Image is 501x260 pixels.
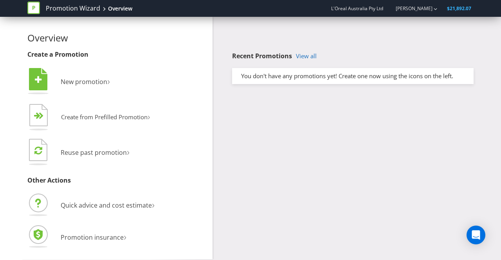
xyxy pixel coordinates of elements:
tspan:  [39,112,44,120]
a: View all [296,53,317,59]
span: L'Oreal Australia Pty Ltd [331,5,383,12]
span: › [127,145,130,158]
h3: Create a Promotion [27,51,207,58]
span: Recent Promotions [232,52,292,60]
span: › [152,198,155,211]
button: Create from Prefilled Promotion› [27,102,151,133]
tspan:  [34,146,42,155]
span: New promotion [61,77,107,86]
span: Reuse past promotion [61,148,127,157]
a: Quick advice and cost estimate› [27,201,155,210]
span: › [148,110,150,122]
div: Overview [108,5,132,13]
h2: Overview [27,33,207,43]
span: › [124,230,126,243]
span: Quick advice and cost estimate [61,201,152,210]
div: Open Intercom Messenger [467,226,485,244]
span: Create from Prefilled Promotion [61,113,148,121]
div: You don't have any promotions yet! Create one now using the icons on the left. [235,72,470,80]
tspan:  [35,75,42,84]
a: [PERSON_NAME] [388,5,433,12]
span: $21,892.07 [447,5,471,12]
span: Promotion insurance [61,233,124,242]
span: › [107,74,110,87]
h3: Other Actions [27,177,207,184]
a: Promotion Wizard [46,4,100,13]
a: Promotion insurance› [27,233,126,242]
